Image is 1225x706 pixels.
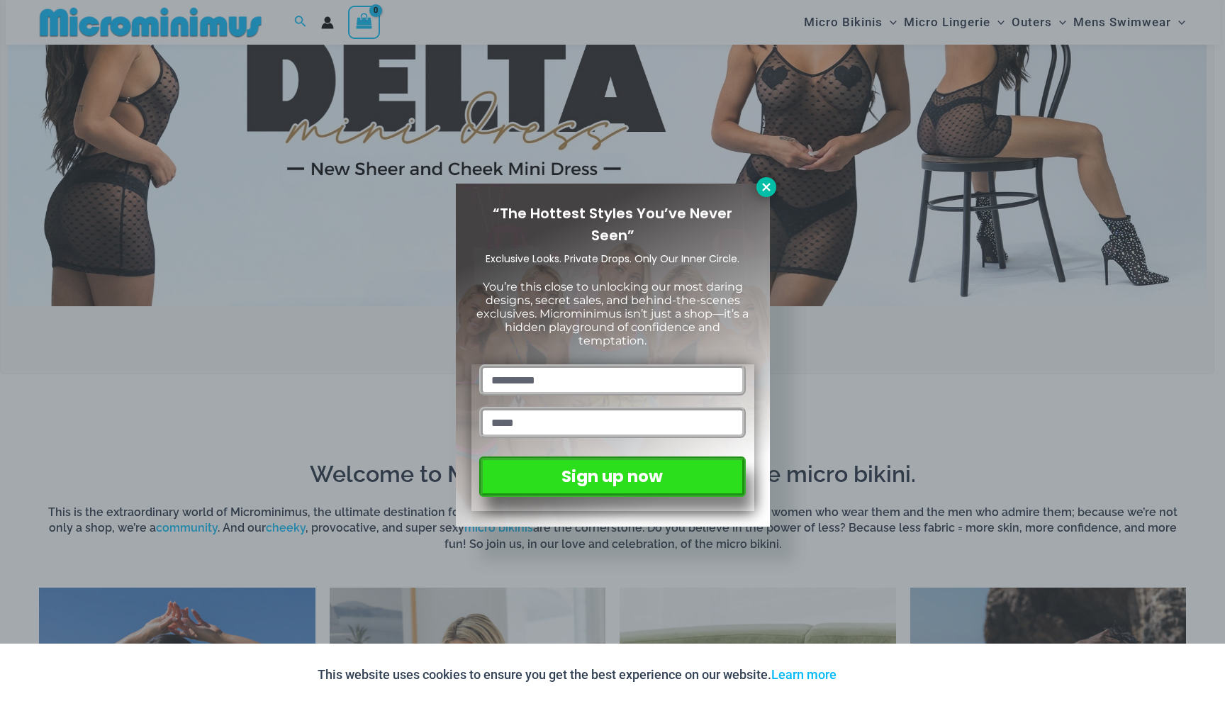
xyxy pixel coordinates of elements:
span: You’re this close to unlocking our most daring designs, secret sales, and behind-the-scenes exclu... [476,280,749,348]
button: Sign up now [479,456,745,497]
button: Close [756,177,776,197]
span: Exclusive Looks. Private Drops. Only Our Inner Circle. [486,252,739,266]
button: Accept [847,658,907,692]
span: “The Hottest Styles You’ve Never Seen” [493,203,732,245]
a: Learn more [771,667,837,682]
p: This website uses cookies to ensure you get the best experience on our website. [318,664,837,685]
